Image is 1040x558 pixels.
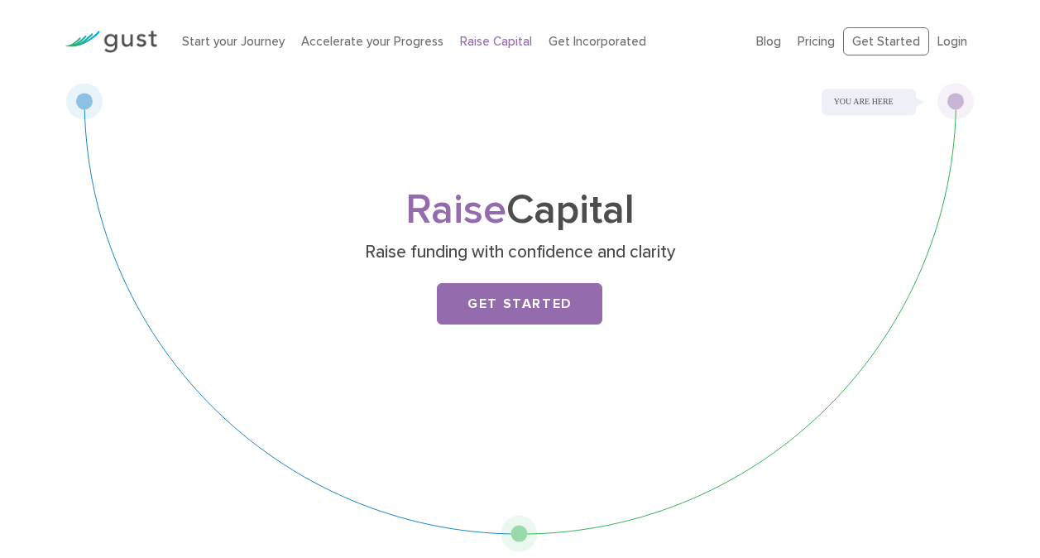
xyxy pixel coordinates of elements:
[460,34,532,49] a: Raise Capital
[843,27,929,56] a: Get Started
[937,34,967,49] a: Login
[549,34,646,49] a: Get Incorporated
[437,283,602,325] a: Get Started
[756,34,781,49] a: Blog
[798,34,835,49] a: Pricing
[182,34,285,49] a: Start your Journey
[65,31,157,53] img: Gust Logo
[199,241,841,264] p: Raise funding with confidence and clarity
[301,34,443,49] a: Accelerate your Progress
[405,185,506,234] span: Raise
[193,191,846,229] h1: Capital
